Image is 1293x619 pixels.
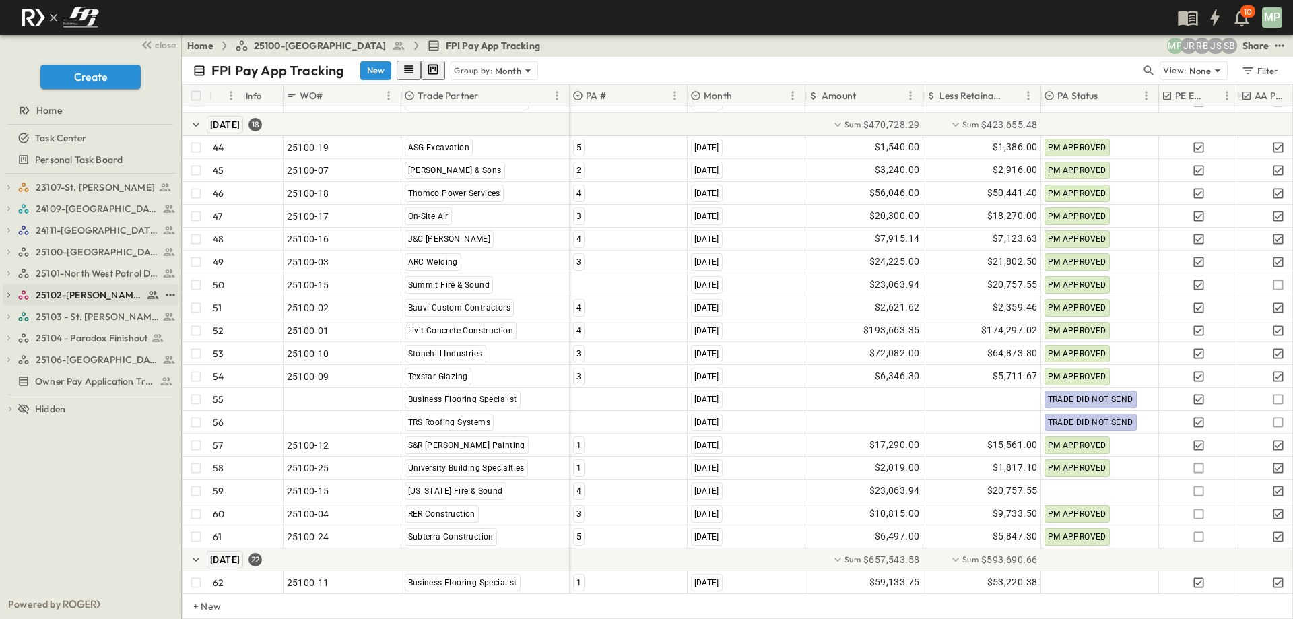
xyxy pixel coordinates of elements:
[987,346,1038,361] span: $64,873.80
[875,460,920,476] span: $2,019.00
[1167,38,1183,54] div: Monica Pruteanu (mpruteanu@fpibuilders.com)
[1048,234,1106,244] span: PM APPROVED
[408,578,517,587] span: Business Flooring Specialist
[576,326,581,335] span: 4
[235,39,405,53] a: 25100-[GEOGRAPHIC_DATA]
[576,578,581,587] span: 1
[155,38,176,52] span: close
[408,97,525,106] span: [PERSON_NAME] Landscaping
[3,306,178,327] div: 25103 - St. [PERSON_NAME] Phase 2test
[210,119,240,130] span: [DATE]
[694,509,719,519] span: [DATE]
[213,278,224,292] p: 50
[694,211,719,221] span: [DATE]
[1048,143,1106,152] span: PM APPROVED
[1048,211,1106,221] span: PM APPROVED
[287,507,329,521] span: 25100-04
[844,553,861,566] p: Sum
[408,463,525,473] span: University Building Specialties
[18,178,176,197] a: 23107-St. [PERSON_NAME]
[213,438,223,452] p: 57
[3,370,178,392] div: Owner Pay Application Trackingtest
[694,395,719,404] span: [DATE]
[3,263,178,284] div: 25101-North West Patrol Divisiontest
[1101,88,1116,103] button: Sort
[576,234,581,244] span: 4
[993,529,1038,544] span: $5,847.30
[735,88,750,103] button: Sort
[694,303,719,313] span: [DATE]
[408,349,483,358] span: Stonehill Industries
[576,532,581,542] span: 5
[1048,395,1133,404] span: TRADE DID NOT SEND
[421,61,445,80] button: kanban view
[408,303,511,313] span: Bauvi Custom Contractors
[1262,7,1282,28] div: MP
[875,300,920,315] span: $2,621.62
[1255,89,1285,102] p: AA Processed
[1175,89,1205,102] p: PE Expecting
[36,310,159,323] span: 25103 - St. [PERSON_NAME] Phase 2
[213,576,224,589] p: 62
[875,231,920,247] span: $7,915.14
[408,234,491,244] span: J&C [PERSON_NAME]
[869,185,920,201] span: $56,046.00
[1005,88,1020,103] button: Sort
[863,553,919,566] span: $657,543.58
[248,118,262,131] div: 18
[3,327,178,349] div: 25104 - Paradox Finishouttest
[859,88,873,103] button: Sort
[213,347,224,360] p: 53
[549,88,565,104] button: Menu
[326,88,341,103] button: Sort
[576,441,581,450] span: 1
[35,131,86,145] span: Task Center
[993,460,1038,476] span: $1,817.10
[875,139,920,155] span: $1,540.00
[1261,6,1284,29] button: MP
[987,437,1038,453] span: $15,561.00
[287,301,329,315] span: 25100-02
[18,350,176,369] a: 25106-St. Andrews Parking Lot
[576,211,581,221] span: 3
[987,254,1038,269] span: $21,802.50
[981,323,1037,338] span: $174,297.02
[576,257,581,267] span: 3
[694,189,719,198] span: [DATE]
[694,578,719,587] span: [DATE]
[1236,61,1282,80] button: Filter
[987,208,1038,224] span: $18,270.00
[213,232,224,246] p: 48
[380,88,397,104] button: Menu
[213,484,224,498] p: 59
[211,61,344,80] p: FPI Pay App Tracking
[576,486,581,496] span: 4
[576,166,581,175] span: 2
[287,576,329,589] span: 25100-11
[213,393,224,406] p: 55
[36,353,159,366] span: 25106-St. Andrews Parking Lot
[869,277,920,292] span: $23,063.94
[408,280,490,290] span: Summit Fire & Sound
[694,257,719,267] span: [DATE]
[939,89,1003,102] p: Less Retainage Amount
[3,284,178,306] div: 25102-Christ The Redeemer Anglican Churchtest
[902,88,919,104] button: Menu
[1057,89,1098,102] p: PA Status
[18,307,176,326] a: 25103 - St. [PERSON_NAME] Phase 2
[36,267,159,280] span: 25101-North West Patrol Division
[187,39,213,53] a: Home
[694,166,719,175] span: [DATE]
[1207,38,1224,54] div: Jesse Sullivan (jsullivan@fpibuilders.com)
[875,529,920,544] span: $6,497.00
[962,118,979,131] p: Sum
[360,61,391,80] button: New
[454,64,492,77] p: Group by:
[213,324,224,337] p: 52
[193,599,201,613] p: + New
[213,416,224,429] p: 56
[586,89,606,102] p: PA #
[16,3,104,32] img: c8d7d1ed905e502e8f77bf7063faec64e13b34fdb1f2bdd94b0e311fc34f8000.png
[397,61,445,80] div: table view
[576,509,581,519] span: 3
